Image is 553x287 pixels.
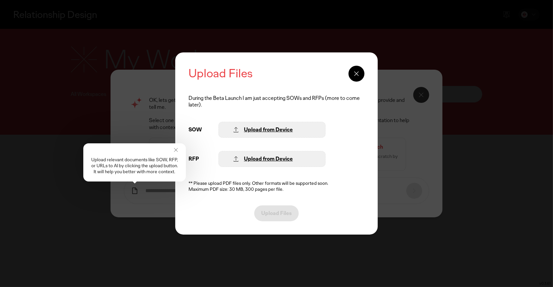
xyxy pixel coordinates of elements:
[90,157,179,175] p: Upload relevant documents like SOW, RFP, or URLs to AI by clicking the upload button. It will hel...
[261,211,292,216] p: Upload Files
[244,126,293,133] div: Upload from Device
[254,205,299,221] button: Upload Files
[189,126,212,133] div: SOW
[189,156,212,163] div: RFP
[189,66,342,82] div: Upload Files
[189,180,364,192] div: ** Please upload PDF files only. Other formats will be supported soon. Maximum PDF size: 30 MB, 3...
[189,95,364,109] div: During the Beta Launch I am just accepting SOWs and RFPs (more to come later).
[244,156,293,163] div: Upload from Device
